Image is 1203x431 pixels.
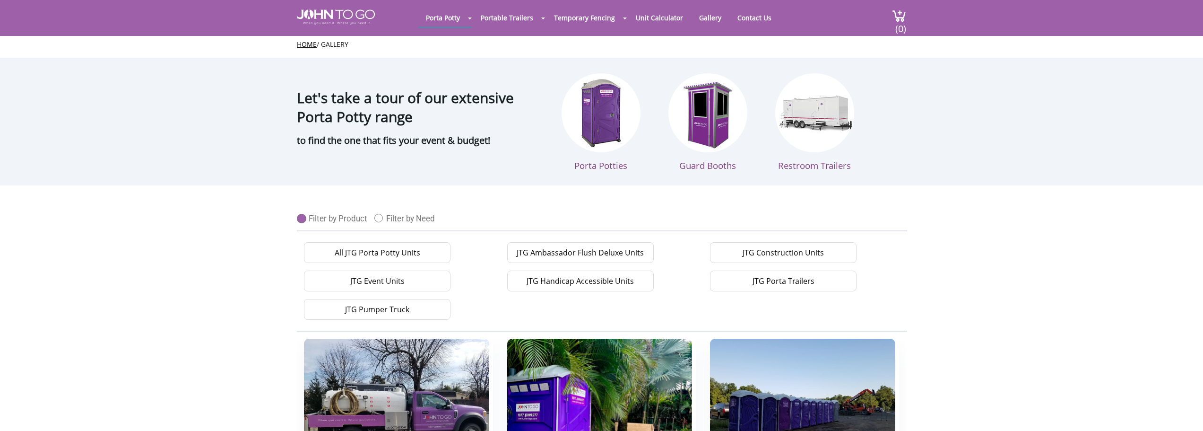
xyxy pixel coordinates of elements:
[710,271,857,291] a: JTG Porta Trailers
[668,73,747,152] img: Guard booths
[775,73,854,152] img: Restroon Trailers
[778,159,851,171] span: Restroom Trailers
[574,159,627,171] span: Porta Potties
[474,9,540,27] a: Portable Trailers
[419,9,467,27] a: Porta Potty
[668,73,747,171] a: Guard Booths
[297,40,906,49] ul: /
[297,40,317,49] a: Home
[710,242,857,263] a: JTG Construction Units
[304,242,450,263] a: All JTG Porta Potty Units
[297,67,543,126] h1: Let's take a tour of our extensive Porta Potty range
[507,271,654,291] a: JTG Handicap Accessible Units
[547,9,622,27] a: Temporary Fencing
[297,131,543,150] p: to find the one that fits your event & budget!
[297,9,375,25] img: JOHN to go
[297,209,374,223] a: Filter by Product
[562,73,640,171] a: Porta Potties
[730,9,779,27] a: Contact Us
[629,9,690,27] a: Unit Calculator
[775,73,854,171] a: Restroom Trailers
[895,15,906,35] span: (0)
[304,299,450,320] a: JTG Pumper Truck
[304,271,450,291] a: JTG Event Units
[507,242,654,263] a: JTG Ambassador Flush Deluxe Units
[562,73,640,152] img: Porta Potties
[1165,393,1203,431] button: Live Chat
[679,159,736,171] span: Guard Booths
[321,40,348,49] a: Gallery
[374,209,442,223] a: Filter by Need
[692,9,728,27] a: Gallery
[892,9,906,22] img: cart a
